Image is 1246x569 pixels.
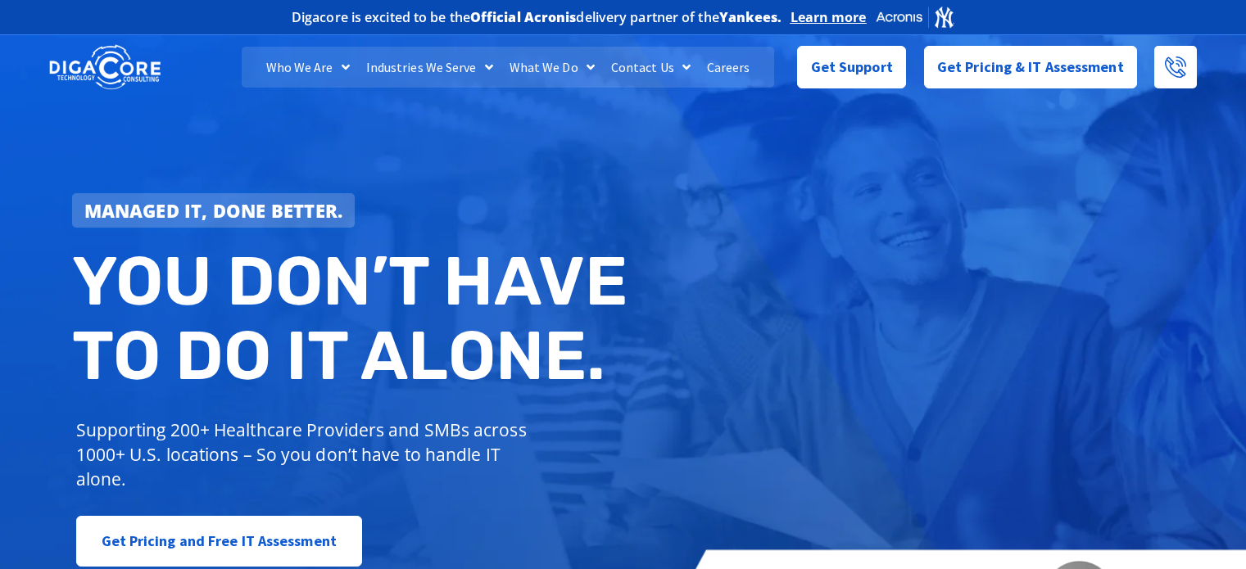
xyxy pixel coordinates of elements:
[358,47,501,88] a: Industries We Serve
[102,525,337,558] span: Get Pricing and Free IT Assessment
[242,47,774,88] nav: Menu
[699,47,759,88] a: Careers
[76,516,362,567] a: Get Pricing and Free IT Assessment
[603,47,699,88] a: Contact Us
[937,51,1124,84] span: Get Pricing & IT Assessment
[875,5,955,29] img: Acronis
[49,43,161,92] img: DigaCore Technology Consulting
[811,51,893,84] span: Get Support
[84,198,343,223] strong: Managed IT, done better.
[258,47,358,88] a: Who We Are
[501,47,603,88] a: What We Do
[797,46,906,88] a: Get Support
[76,418,534,491] p: Supporting 200+ Healthcare Providers and SMBs across 1000+ U.S. locations – So you don’t have to ...
[924,46,1137,88] a: Get Pricing & IT Assessment
[719,8,782,26] b: Yankees.
[72,244,636,394] h2: You don’t have to do IT alone.
[292,11,782,24] h2: Digacore is excited to be the delivery partner of the
[470,8,577,26] b: Official Acronis
[72,193,356,228] a: Managed IT, done better.
[791,9,867,25] a: Learn more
